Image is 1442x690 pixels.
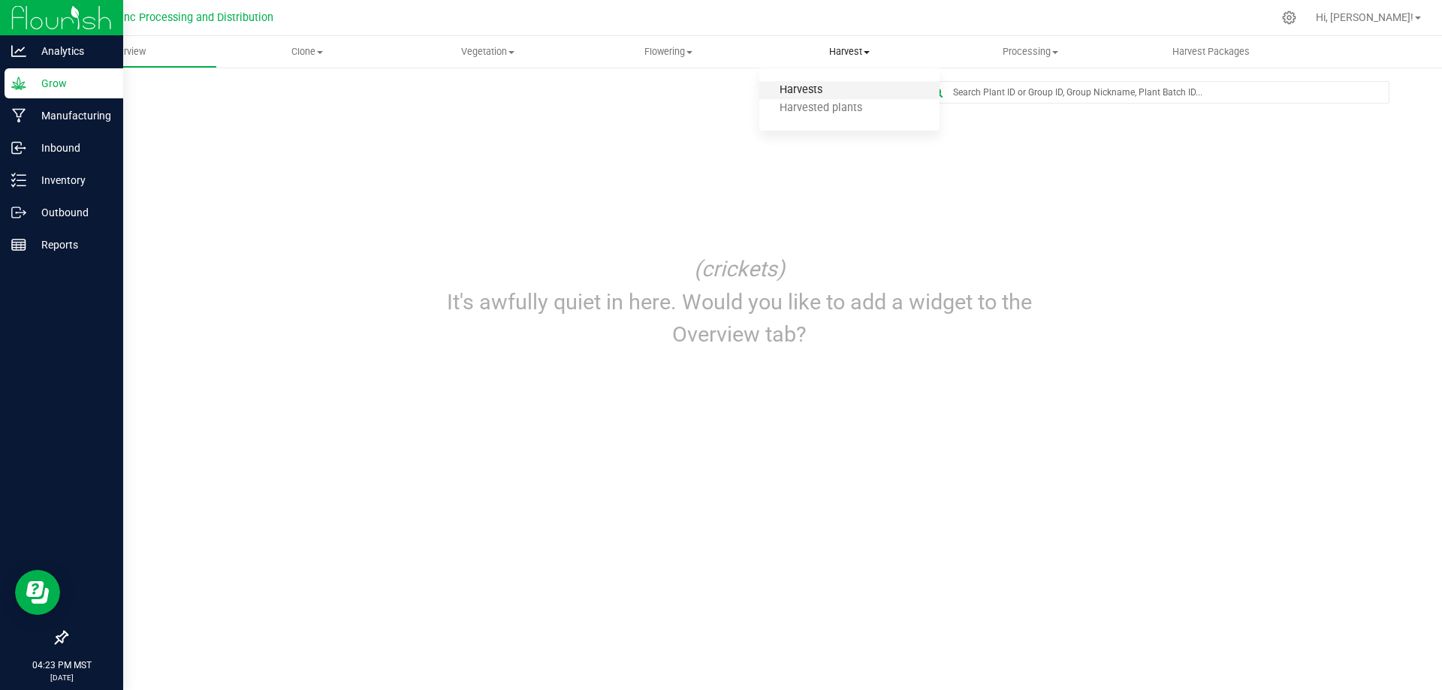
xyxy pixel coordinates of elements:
[11,173,26,188] inline-svg: Inventory
[26,171,116,189] p: Inventory
[759,84,843,97] span: Harvests
[579,45,759,59] span: Flowering
[1280,11,1299,25] div: Manage settings
[694,256,785,282] i: (crickets)
[759,36,940,68] a: Harvest Harvests Harvested plants
[1121,36,1302,68] a: Harvest Packages
[26,139,116,157] p: Inbound
[26,107,116,125] p: Manufacturing
[759,45,940,59] span: Harvest
[940,45,1120,59] span: Processing
[927,82,1389,103] input: Search Plant ID or Group ID, Group Nickname, Plant Batch ID...
[11,108,26,123] inline-svg: Manufacturing
[940,36,1121,68] a: Processing
[11,205,26,220] inline-svg: Outbound
[759,102,882,115] span: Harvested plants
[1152,45,1270,59] span: Harvest Packages
[398,45,578,59] span: Vegetation
[11,44,26,59] inline-svg: Analytics
[218,45,397,59] span: Clone
[217,36,398,68] a: Clone
[11,76,26,91] inline-svg: Grow
[11,237,26,252] inline-svg: Reports
[26,42,116,60] p: Analytics
[26,74,116,92] p: Grow
[397,36,578,68] a: Vegetation
[87,45,166,59] span: Overview
[15,570,60,615] iframe: Resource center
[11,140,26,155] inline-svg: Inbound
[1316,11,1413,23] span: Hi, [PERSON_NAME]!
[26,203,116,221] p: Outbound
[7,672,116,683] p: [DATE]
[26,236,116,254] p: Reports
[36,36,217,68] a: Overview
[578,36,759,68] a: Flowering
[44,11,273,24] span: Globe Farmacy Inc Processing and Distribution
[7,658,116,672] p: 04:23 PM MST
[411,286,1068,351] p: It's awfully quiet in here. Would you like to add a widget to the Overview tab?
